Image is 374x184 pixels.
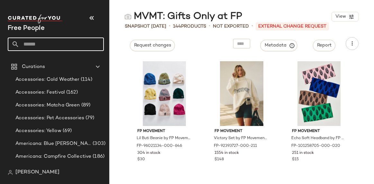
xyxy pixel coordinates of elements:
[15,153,91,160] span: Americana: Campfire Collective
[8,170,13,175] img: svg%3e
[251,22,253,30] span: •
[287,61,351,126] img: 101258705_020_0
[209,61,274,126] img: 92393727_211_a
[260,40,297,51] button: Metadata
[91,153,105,160] span: (186)
[291,143,340,149] span: FP-101258705-000-020
[292,129,346,134] span: FP Movement
[15,102,80,109] span: Accessories: Matcha Green
[173,24,181,29] span: 144
[214,143,257,149] span: FP-92393727-000-211
[61,127,72,135] span: (69)
[15,169,59,176] span: [PERSON_NAME]
[22,63,45,71] span: Curations
[132,61,197,126] img: 96021134_646_d
[213,23,249,30] span: Not Exported
[317,43,332,48] span: Report
[15,76,79,83] span: Accessories: Cold Weather
[214,157,224,163] span: $148
[214,150,239,156] span: 1554 in stock
[15,89,65,96] span: Accessories: Festival
[8,14,62,23] img: cfy_white_logo.C9jOOHJF.svg
[8,25,45,32] span: Current Company Name
[264,43,294,48] span: Metadata
[137,143,182,149] span: FP-96021134-000-646
[84,114,95,122] span: (79)
[80,102,91,109] span: (89)
[214,136,268,141] span: Victory Set by FP Movement at Free People in White, Size: XS
[292,150,314,156] span: 251 in stock
[169,22,170,30] span: •
[79,76,93,83] span: (114)
[125,23,166,30] span: Snapshot [DATE]
[292,157,299,163] span: $15
[209,22,210,30] span: •
[137,129,192,134] span: FP Movement
[137,136,191,141] span: Lil Buti Beanie by FP Movement at Free People
[15,127,61,135] span: Accessories: Yellow
[125,13,131,20] img: svg%3e
[15,114,84,122] span: Accessories: Pet Accessories
[91,140,105,147] span: (303)
[125,10,242,23] div: MVMT: Gifts Only at FP
[134,43,171,48] span: Request changes
[15,166,92,173] span: Americana: Country Line Festival
[65,89,78,96] span: (162)
[332,12,359,21] button: View
[313,40,335,51] button: Report
[173,23,206,30] div: Products
[92,166,105,173] span: (270)
[214,129,269,134] span: FP Movement
[335,14,346,19] span: View
[15,140,91,147] span: Americana: Blue [PERSON_NAME] Baby
[256,22,329,30] p: External Change Request
[291,136,346,141] span: Echo Soft Headband by FP Movement at Free People in [GEOGRAPHIC_DATA]
[137,157,145,163] span: $30
[130,40,175,51] button: Request changes
[137,150,160,156] span: 304 in stock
